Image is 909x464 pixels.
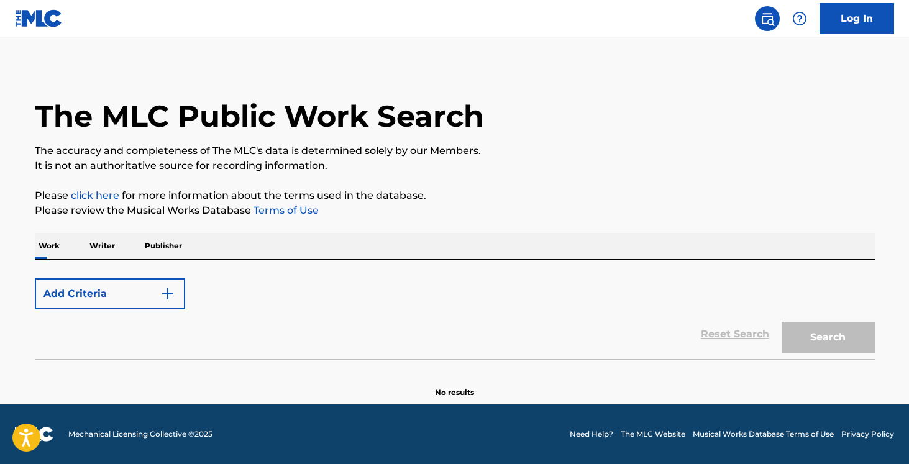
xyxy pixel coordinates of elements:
p: Please review the Musical Works Database [35,203,875,218]
img: help [792,11,807,26]
p: No results [435,372,474,398]
p: It is not an authoritative source for recording information. [35,158,875,173]
img: 9d2ae6d4665cec9f34b9.svg [160,286,175,301]
p: Publisher [141,233,186,259]
a: click here [71,189,119,201]
p: Writer [86,233,119,259]
a: The MLC Website [621,429,685,440]
form: Search Form [35,272,875,359]
a: Need Help? [570,429,613,440]
button: Add Criteria [35,278,185,309]
a: Log In [820,3,894,34]
h1: The MLC Public Work Search [35,98,484,135]
p: The accuracy and completeness of The MLC's data is determined solely by our Members. [35,143,875,158]
img: search [760,11,775,26]
a: Terms of Use [251,204,319,216]
p: Work [35,233,63,259]
a: Musical Works Database Terms of Use [693,429,834,440]
a: Public Search [755,6,780,31]
p: Please for more information about the terms used in the database. [35,188,875,203]
span: Mechanical Licensing Collective © 2025 [68,429,212,440]
a: Privacy Policy [841,429,894,440]
img: MLC Logo [15,9,63,27]
img: logo [15,427,53,442]
div: Help [787,6,812,31]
